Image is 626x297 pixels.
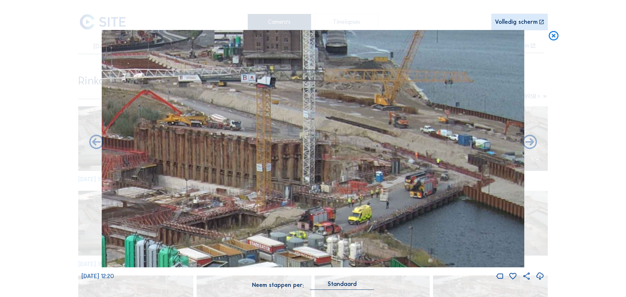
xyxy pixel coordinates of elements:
div: Standaard [310,281,374,290]
i: Back [521,134,538,151]
div: Standaard [328,281,357,287]
div: Volledig scherm [495,19,538,25]
span: [DATE] 12:20 [82,273,114,280]
i: Forward [88,134,105,151]
div: Neem stappen per: [252,282,304,288]
img: Image [102,30,524,268]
